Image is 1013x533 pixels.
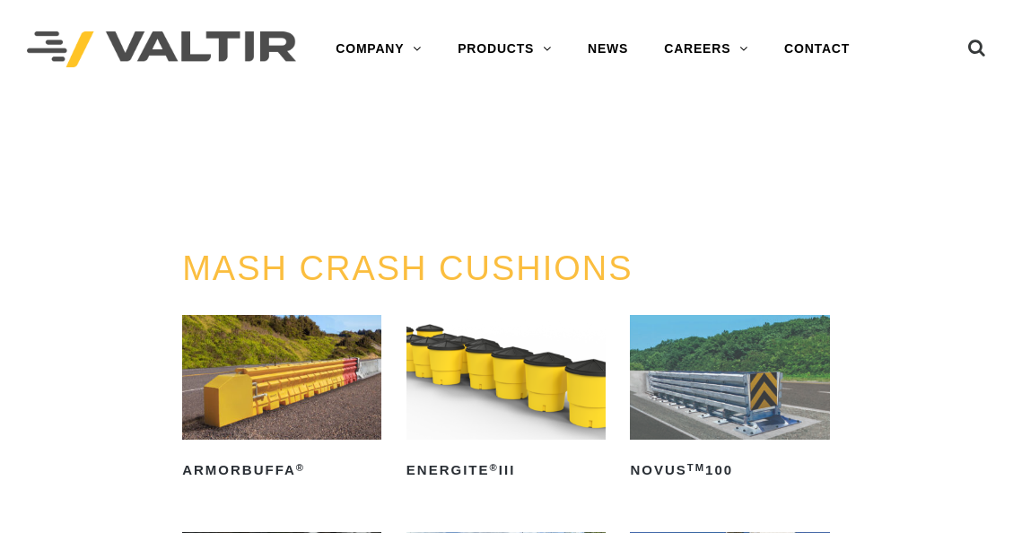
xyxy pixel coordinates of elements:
[406,315,606,484] a: ENERGITE®III
[630,315,829,484] a: NOVUSTM100
[182,315,381,484] a: ArmorBuffa®
[27,31,296,68] img: Valtir
[406,456,606,485] h2: ENERGITE III
[646,31,766,67] a: CAREERS
[490,462,499,473] sup: ®
[570,31,646,67] a: NEWS
[296,462,305,473] sup: ®
[766,31,868,67] a: CONTACT
[182,456,381,485] h2: ArmorBuffa
[182,249,633,287] a: MASH CRASH CUSHIONS
[318,31,440,67] a: COMPANY
[630,456,829,485] h2: NOVUS 100
[440,31,570,67] a: PRODUCTS
[687,462,705,473] sup: TM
